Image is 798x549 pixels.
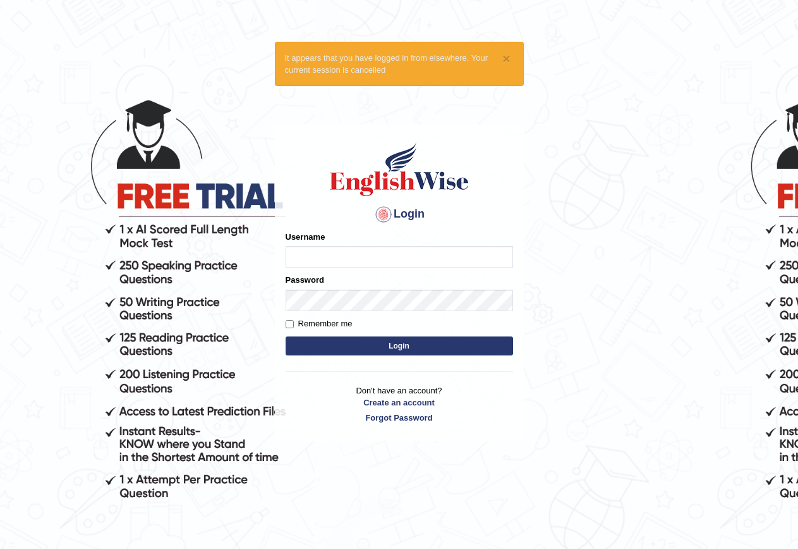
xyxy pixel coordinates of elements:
[275,42,524,86] div: It appears that you have logged in from elsewhere. Your current session is cancelled
[286,412,513,424] a: Forgot Password
[286,320,294,328] input: Remember me
[286,385,513,424] p: Don't have an account?
[286,318,353,330] label: Remember me
[286,336,513,355] button: Login
[286,274,324,286] label: Password
[286,204,513,225] h4: Login
[327,141,471,198] img: Logo of English Wise sign in for intelligent practice with AI
[286,231,325,243] label: Username
[286,397,513,409] a: Create an account
[502,52,510,65] button: ×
